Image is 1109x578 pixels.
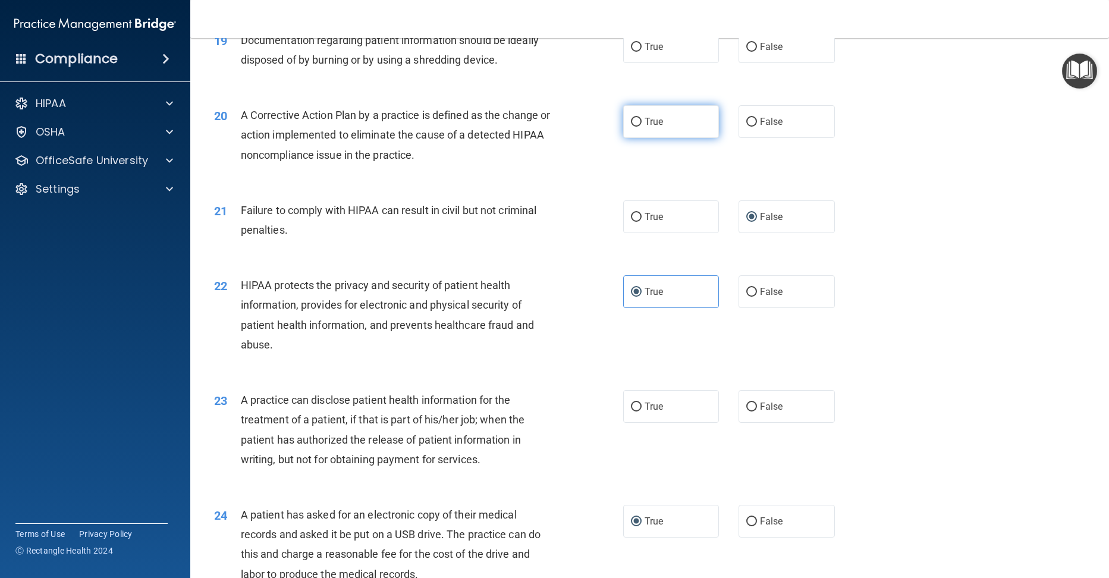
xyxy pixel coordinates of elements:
[36,182,80,196] p: Settings
[214,508,227,523] span: 24
[15,528,65,540] a: Terms of Use
[645,401,663,412] span: True
[241,204,537,236] span: Failure to comply with HIPAA can result in civil but not criminal penalties.
[214,279,227,293] span: 22
[760,211,783,222] span: False
[14,182,173,196] a: Settings
[36,125,65,139] p: OSHA
[214,394,227,408] span: 23
[645,286,663,297] span: True
[760,401,783,412] span: False
[631,288,642,297] input: True
[35,51,118,67] h4: Compliance
[746,118,757,127] input: False
[746,403,757,411] input: False
[645,41,663,52] span: True
[214,109,227,123] span: 20
[214,34,227,48] span: 19
[746,288,757,297] input: False
[645,211,663,222] span: True
[746,43,757,52] input: False
[15,545,113,557] span: Ⓒ Rectangle Health 2024
[760,41,783,52] span: False
[241,394,524,466] span: A practice can disclose patient health information for the treatment of a patient, if that is par...
[1050,496,1095,541] iframe: Drift Widget Chat Controller
[760,116,783,127] span: False
[14,96,173,111] a: HIPAA
[631,118,642,127] input: True
[645,516,663,527] span: True
[746,213,757,222] input: False
[36,153,148,168] p: OfficeSafe University
[79,528,133,540] a: Privacy Policy
[14,12,176,36] img: PMB logo
[214,204,227,218] span: 21
[1062,54,1097,89] button: Open Resource Center
[760,516,783,527] span: False
[14,125,173,139] a: OSHA
[631,517,642,526] input: True
[760,286,783,297] span: False
[631,213,642,222] input: True
[36,96,66,111] p: HIPAA
[746,517,757,526] input: False
[645,116,663,127] span: True
[241,109,551,161] span: A Corrective Action Plan by a practice is defined as the change or action implemented to eliminat...
[241,34,539,66] span: Documentation regarding patient information should be ideally disposed of by burning or by using ...
[631,43,642,52] input: True
[241,279,534,351] span: HIPAA protects the privacy and security of patient health information, provides for electronic an...
[631,403,642,411] input: True
[14,153,173,168] a: OfficeSafe University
